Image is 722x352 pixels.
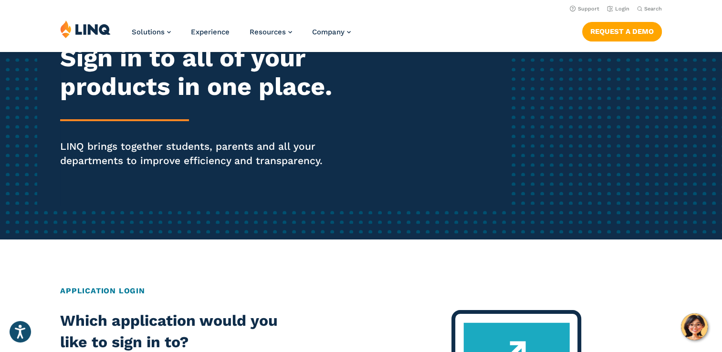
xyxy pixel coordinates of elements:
[312,28,351,36] a: Company
[60,285,662,297] h2: Application Login
[60,139,338,168] p: LINQ brings together students, parents and all your departments to improve efficiency and transpa...
[250,28,286,36] span: Resources
[644,6,662,12] span: Search
[60,44,338,101] h2: Sign in to all of your products in one place.
[607,6,629,12] a: Login
[582,22,662,41] a: Request a Demo
[582,20,662,41] nav: Button Navigation
[132,28,171,36] a: Solutions
[191,28,230,36] a: Experience
[312,28,345,36] span: Company
[132,28,165,36] span: Solutions
[637,5,662,12] button: Open Search Bar
[681,313,708,340] button: Hello, have a question? Let’s chat.
[132,20,351,52] nav: Primary Navigation
[250,28,292,36] a: Resources
[570,6,599,12] a: Support
[60,20,111,38] img: LINQ | K‑12 Software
